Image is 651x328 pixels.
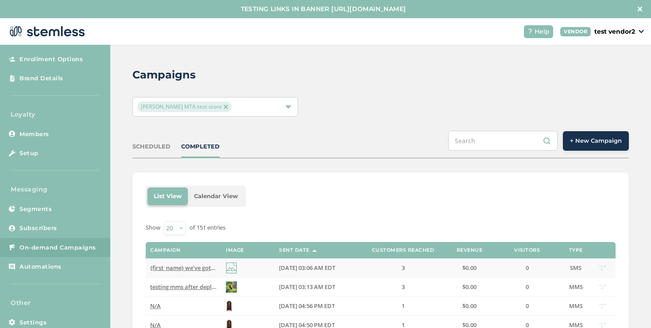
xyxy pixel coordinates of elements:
iframe: Chat Widget [607,285,651,328]
label: Revenue [457,247,483,253]
span: Segments [19,205,52,214]
span: SMS [570,264,581,272]
span: Subscribers [19,224,57,233]
label: 3 [363,283,443,291]
img: icon-sort-1e1d7615.svg [312,250,317,252]
span: $0.00 [462,283,477,291]
li: Calendar View [188,187,244,205]
label: TESTING LINKS IN BANNER [URL][DOMAIN_NAME] [9,4,638,14]
img: 1b0X5klJRD5aROx3a4pd4A91jeGCV8sf20h92.png [226,301,232,312]
span: $0.00 [462,264,477,272]
span: MMS [569,302,583,310]
span: 3 [402,264,405,272]
span: 0 [526,283,529,291]
span: 3 [402,283,405,291]
span: [DATE] 03:06 AM EDT [279,264,335,272]
div: COMPLETED [181,142,220,151]
label: Sent Date [279,247,310,253]
span: [DATE] 03:13 AM EDT [279,283,335,291]
p: test vendor2 [594,27,635,36]
span: 0 [526,302,529,310]
label: 08/18/2025 03:13 AM EDT [279,283,354,291]
label: testing mms after deployment Reply END to cancel [150,283,217,291]
button: + New Campaign [563,131,629,151]
img: icon_down-arrow-small-66adaf34.svg [639,30,644,33]
label: Customers Reached [372,247,434,253]
label: SMS [567,264,585,272]
span: Settings [19,318,46,327]
div: VENDOR [560,27,591,36]
label: 05/07/2025 04:56 PM EDT [279,302,354,310]
img: icon-close-accent-8a337256.svg [224,105,228,109]
label: 1 [363,302,443,310]
span: Help [535,27,550,36]
label: $0.00 [452,283,487,291]
span: testing mms after deployment Reply END to cancel [150,283,288,291]
span: Enrollment Options [19,55,83,64]
label: 0 [496,283,558,291]
label: 0 [496,264,558,272]
span: 1 [402,302,405,310]
label: N/A [150,302,217,310]
label: Type [569,247,583,253]
span: $0.00 [462,302,477,310]
label: $0.00 [452,264,487,272]
span: MMS [569,283,583,291]
span: {first_name} we've got the best VIP deals at you favorite store💰📈 Click the link now, deals won't... [150,264,484,272]
label: Visitors [514,247,540,253]
img: icon-help-white-03924b79.svg [527,29,533,34]
label: {first_name} we've got the best VIP deals at you favorite store💰📈 Click the link now, deals won't... [150,264,217,272]
span: N/A [150,302,161,310]
img: FkMlm0fiVmZ5UKWzDwTlyPSYHhlDh7GwHfsdF.jpg [226,281,237,293]
label: Image [226,247,244,253]
h2: Campaigns [132,67,196,83]
span: + New Campaign [570,137,622,145]
label: 0 [496,302,558,310]
span: [PERSON_NAME] MTA test store [137,102,232,112]
img: logo-dark-0685b13c.svg [7,23,85,40]
span: Automations [19,262,62,271]
input: Search [448,131,558,151]
label: $0.00 [452,302,487,310]
span: On-demand Campaigns [19,243,96,252]
img: icon-img-d887fa0c.svg [226,262,237,273]
label: Campaign [150,247,180,253]
span: [DATE] 04:56 PM EDT [279,302,335,310]
label: Show [146,223,160,232]
span: Members [19,130,49,139]
label: of 151 entries [190,223,225,232]
div: SCHEDULED [132,142,170,151]
label: 10/13/2025 03:06 AM EDT [279,264,354,272]
img: icon-close-white-1ed751a3.svg [638,7,642,11]
li: List View [147,187,188,205]
label: MMS [567,283,585,291]
span: Setup [19,149,39,158]
label: MMS [567,302,585,310]
span: Brand Details [19,74,63,83]
span: 0 [526,264,529,272]
label: 3 [363,264,443,272]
